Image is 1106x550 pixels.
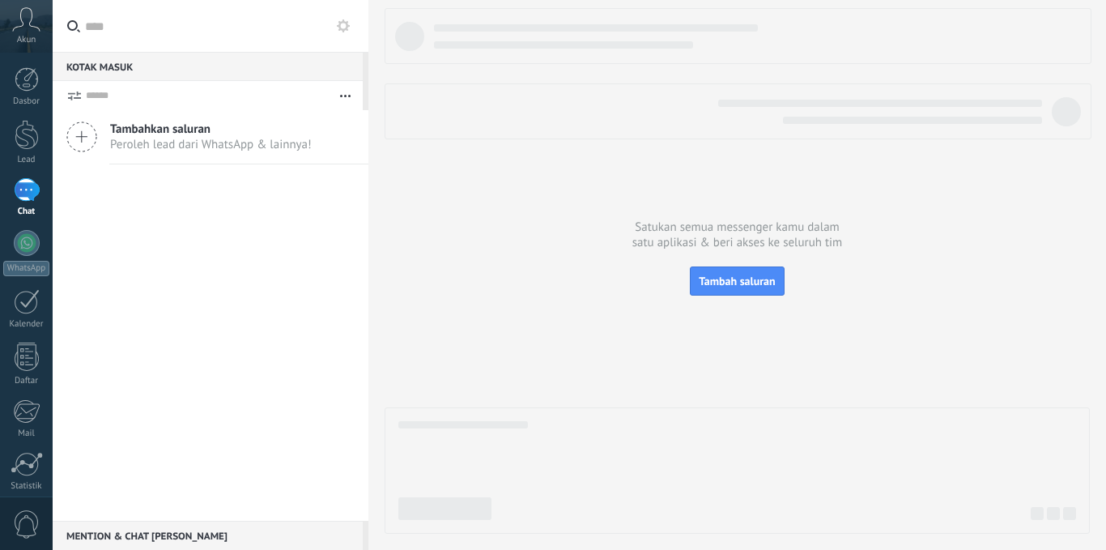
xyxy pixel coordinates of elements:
div: Chat [3,207,50,217]
div: Daftar [3,376,50,386]
div: Mention & Chat [PERSON_NAME] [53,521,363,550]
span: Tambah saluran [699,274,775,288]
span: Peroleh lead dari WhatsApp & lainnya! [110,137,312,152]
div: Dasbor [3,96,50,107]
div: Statistik [3,481,50,492]
span: Akun [17,35,36,45]
div: Mail [3,428,50,439]
div: WhatsApp [3,261,49,276]
div: Kalender [3,319,50,330]
div: Kotak masuk [53,52,363,81]
span: Tambahkan saluran [110,122,312,137]
div: Lead [3,155,50,165]
button: Tambah saluran [690,266,784,296]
